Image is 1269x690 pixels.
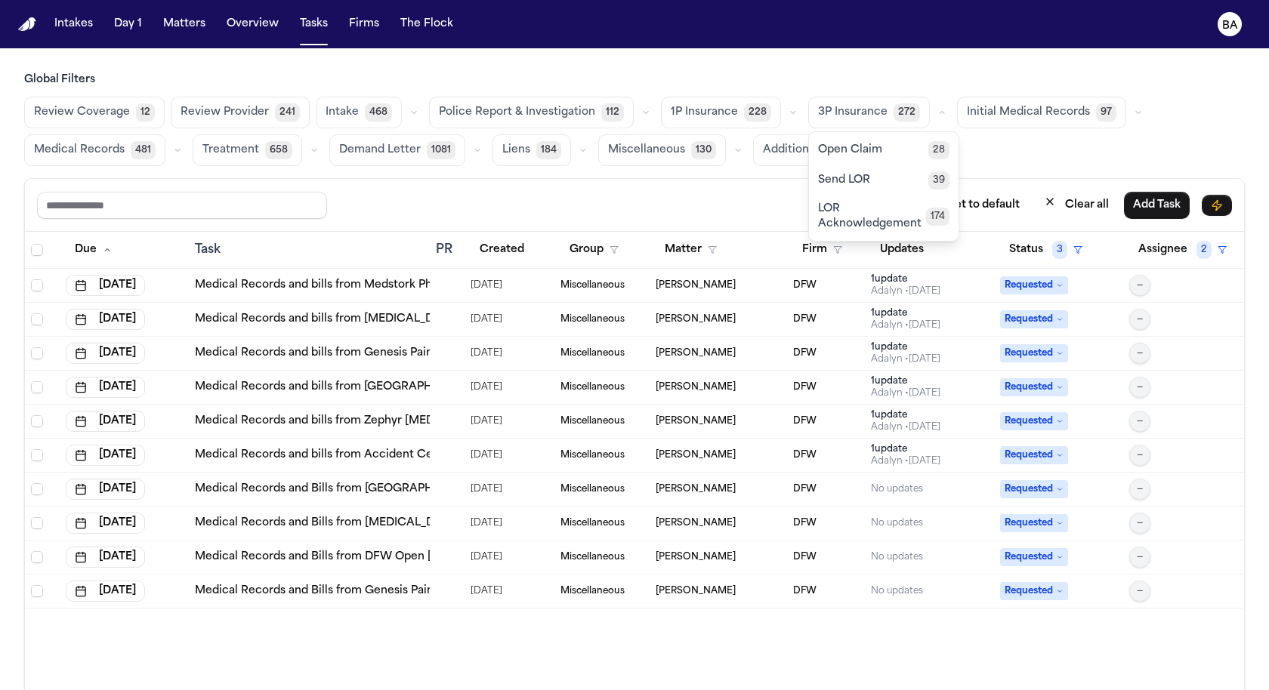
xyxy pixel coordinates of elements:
span: Review Provider [181,105,269,120]
span: Medical Records [34,143,125,158]
button: Add Task [1124,192,1190,219]
button: [DATE] [66,581,145,602]
span: 468 [365,103,392,122]
span: 28 [928,141,949,159]
h3: Global Filters [24,72,1245,88]
span: 1P Insurance [671,105,738,120]
button: Treatment658 [193,134,302,166]
span: 12 [136,103,155,122]
span: 658 [265,141,292,159]
span: Miscellaneous [608,143,685,158]
span: LOR Acknowledgement [818,202,926,232]
span: 241 [275,103,300,122]
button: The Flock [394,11,459,38]
span: Demand Letter [339,143,421,158]
button: Day 1 [108,11,148,38]
span: 3P Insurance [818,105,888,120]
button: Intake468 [316,97,402,128]
button: Intakes [48,11,99,38]
span: Liens [502,143,530,158]
span: Review Coverage [34,105,130,120]
button: Demand Letter1081 [329,134,465,166]
span: 1081 [427,141,455,159]
button: Liens184 [492,134,571,166]
button: Tasks [294,11,334,38]
button: Send LOR39 [809,165,959,196]
span: 39 [928,171,949,189]
span: Intake [326,105,359,120]
button: Open Claim28 [809,135,959,165]
span: 184 [536,141,561,159]
span: Open Claim [818,143,882,158]
span: Treatment [202,143,259,158]
button: Review Provider241 [171,97,310,128]
button: Additional Insurance0 [753,134,905,166]
button: Initial Medical Records97 [957,97,1126,128]
span: 228 [744,103,771,122]
button: Reset to default [905,191,1029,219]
button: 3P Insurance272 [808,97,930,128]
button: Miscellaneous130 [598,134,726,166]
button: Clear all [1035,191,1118,219]
button: Immediate Task [1202,195,1232,216]
span: 272 [894,103,920,122]
span: 481 [131,141,156,159]
button: Review Coverage12 [24,97,165,128]
button: Firms [343,11,385,38]
a: Home [18,17,36,32]
button: LOR Acknowledgement174 [809,196,959,238]
span: Police Report & Investigation [439,105,595,120]
span: 174 [926,208,949,226]
button: Medical Records481 [24,134,165,166]
span: Additional Insurance [763,143,874,158]
img: Finch Logo [18,17,36,32]
button: Matters [157,11,211,38]
span: 97 [1096,103,1116,122]
span: Send LOR [818,173,870,188]
button: Police Report & Investigation112 [429,97,634,128]
span: Initial Medical Records [967,105,1090,120]
button: Overview [221,11,285,38]
span: 130 [691,141,716,159]
span: 112 [601,103,624,122]
button: 1P Insurance228 [661,97,781,128]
